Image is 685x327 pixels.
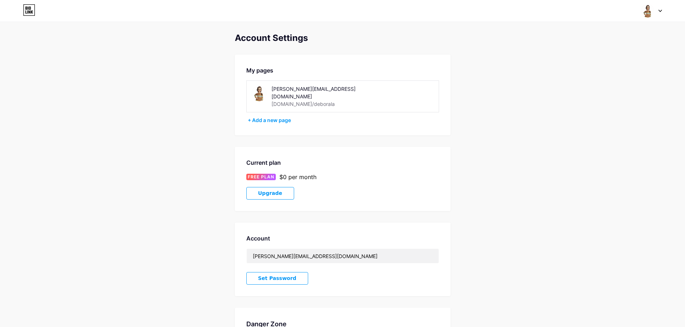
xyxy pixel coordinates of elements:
span: Upgrade [258,190,282,196]
button: Set Password [246,272,309,285]
span: FREE PLAN [248,174,274,180]
div: My pages [246,66,439,75]
div: + Add a new page [248,117,439,124]
span: Set Password [258,275,297,281]
div: [PERSON_NAME][EMAIL_ADDRESS][DOMAIN_NAME] [271,85,373,100]
div: Account Settings [235,33,451,43]
img: DEBORA LARISSA VOLOSCHEN [641,4,654,18]
div: $0 per month [279,173,316,181]
input: Email [247,249,439,263]
img: deborala [251,85,267,101]
div: Current plan [246,158,439,167]
div: [DOMAIN_NAME]/deborala [271,100,335,108]
div: Account [246,234,439,243]
button: Upgrade [246,187,294,200]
